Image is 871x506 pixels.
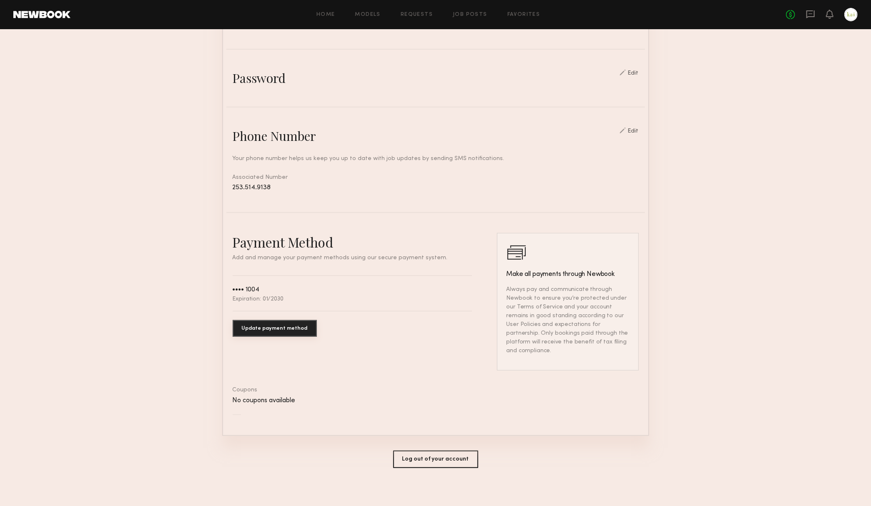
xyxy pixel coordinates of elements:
[233,320,317,337] button: Update payment method
[233,296,284,302] div: Expiration: 01/2030
[233,233,472,251] h2: Payment Method
[453,12,487,18] a: Job Posts
[507,285,629,355] p: Always pay and communicate through Newbook to ensure you’re protected under our Terms of Service ...
[233,255,472,261] p: Add and manage your payment methods using our secure payment system.
[628,70,639,76] div: Edit
[233,286,260,293] div: •••• 1004
[233,128,316,144] div: Phone Number
[233,154,639,163] div: Your phone number helps us keep you up to date with job updates by sending SMS notifications.
[233,387,639,393] div: Coupons
[507,12,540,18] a: Favorites
[233,70,286,86] div: Password
[355,12,381,18] a: Models
[233,184,271,191] span: 253.514.9138
[393,451,478,468] button: Log out of your account
[316,12,335,18] a: Home
[628,128,639,134] div: Edit
[233,397,639,404] div: No coupons available
[507,269,629,279] h3: Make all payments through Newbook
[233,173,639,192] div: Associated Number
[401,12,433,18] a: Requests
